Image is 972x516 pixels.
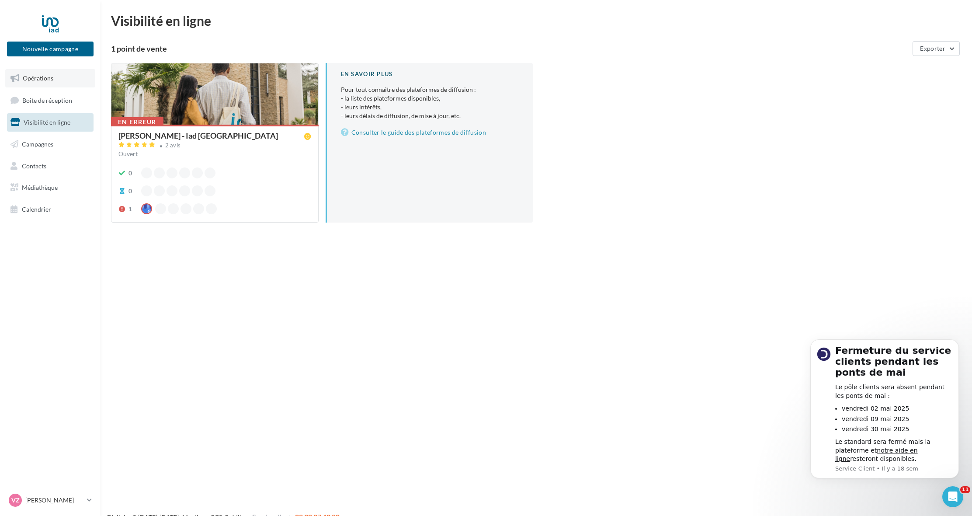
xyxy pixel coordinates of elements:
iframe: Intercom notifications message [797,328,972,492]
a: 2 avis [118,141,311,151]
p: Pour tout connaître des plateformes de diffusion : [341,85,519,120]
div: 0 [128,169,132,178]
button: Nouvelle campagne [7,42,94,56]
span: Médiathèque [22,184,58,191]
span: Contacts [22,162,46,169]
span: Ouvert [118,150,138,157]
span: VZ [11,496,20,505]
div: 1 point de vente [111,45,909,52]
a: Opérations [5,69,95,87]
a: Visibilité en ligne [5,113,95,132]
p: [PERSON_NAME] [25,496,83,505]
li: - la liste des plateformes disponibles, [341,94,519,103]
span: Exporter [920,45,945,52]
div: En erreur [111,117,163,127]
span: Boîte de réception [22,96,72,104]
div: Visibilité en ligne [111,14,962,27]
div: 2 avis [165,143,181,148]
div: En savoir plus [341,70,519,78]
a: Campagnes [5,135,95,153]
span: Visibilité en ligne [24,119,70,126]
a: VZ [PERSON_NAME] [7,492,94,509]
div: 0 [128,187,132,195]
a: Calendrier [5,200,95,219]
div: [PERSON_NAME] - Iad [GEOGRAPHIC_DATA] [118,132,278,139]
span: Calendrier [22,206,51,213]
a: Contacts [5,157,95,175]
li: - leurs intérêts, [341,103,519,112]
a: Boîte de réception [5,91,95,110]
li: - leurs délais de diffusion, de mise à jour, etc. [341,112,519,120]
div: 1 [128,205,132,213]
a: Consulter le guide des plateformes de diffusion [341,127,519,138]
iframe: Intercom live chat [942,486,963,507]
a: Médiathèque [5,178,95,197]
button: Exporter [913,41,960,56]
span: 11 [960,486,970,493]
span: Campagnes [22,140,53,148]
span: Opérations [23,74,53,82]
